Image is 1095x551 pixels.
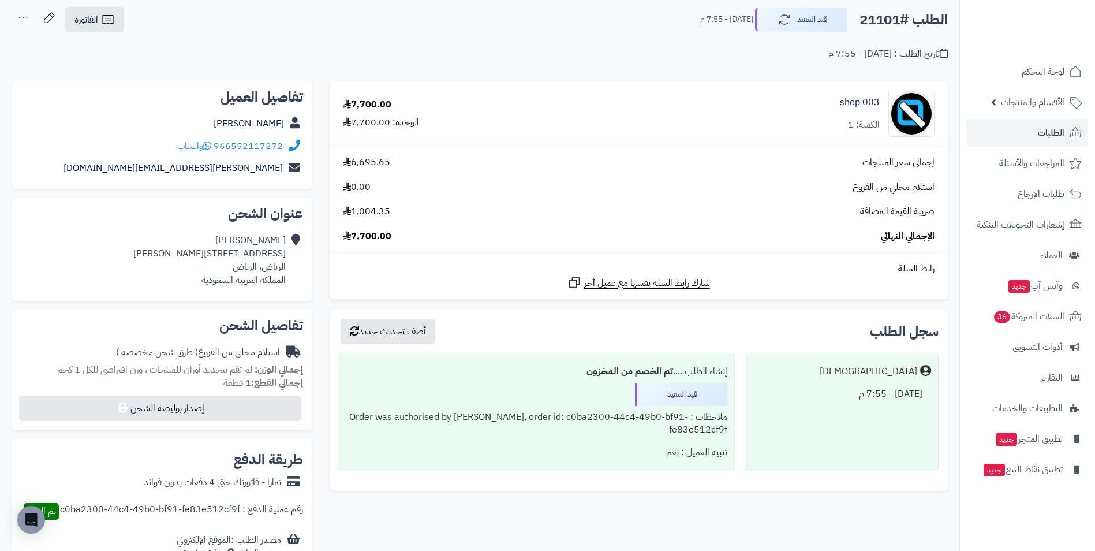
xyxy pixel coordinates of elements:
[223,376,303,390] small: 1 قطعة
[1022,64,1064,80] span: لوحة التحكم
[17,506,45,534] div: Open Intercom Messenger
[994,311,1010,323] span: 36
[881,230,935,243] span: الإجمالي النهائي
[586,364,673,378] b: تم الخصم من المخزون
[1040,247,1063,263] span: العملاء
[967,303,1088,330] a: السلات المتروكة36
[967,333,1088,361] a: أدوات التسويق
[60,503,303,520] div: رقم عملية الدفع : c0ba2300-44c4-49b0-bf91-fe83e512cf9f
[982,461,1063,478] span: تطبيق نقاط البيع
[1012,339,1063,355] span: أدوات التسويق
[967,211,1088,239] a: إشعارات التحويلات البنكية
[214,117,284,131] a: [PERSON_NAME]
[255,363,303,377] strong: إجمالي الوزن:
[343,116,419,129] div: الوحدة: 7,700.00
[860,205,935,218] span: ضريبة القيمة المضافة
[828,47,948,61] div: تاريخ الطلب : [DATE] - 7:55 م
[967,394,1088,422] a: التطبيقات والخدمات
[853,181,935,194] span: استلام محلي من الفروع
[1001,94,1064,110] span: الأقسام والمنتجات
[63,161,283,175] a: [PERSON_NAME][EMAIL_ADDRESS][DOMAIN_NAME]
[1041,370,1063,386] span: التقارير
[21,319,303,333] h2: تفاصيل الشحن
[27,504,56,518] span: تم الدفع
[233,453,303,467] h2: طريقة الدفع
[251,376,303,390] strong: إجمالي القطع:
[346,406,727,442] div: ملاحظات : Order was authorised by [PERSON_NAME], order id: c0ba2300-44c4-49b0-bf91-fe83e512cf9f
[65,7,124,32] a: الفاتورة
[116,346,280,359] div: استلام محلي من الفروع
[346,441,727,464] div: تنبيه العميل : نعم
[144,476,281,489] div: تمارا - فاتورتك حتى 4 دفعات بدون فوائد
[341,319,435,344] button: أضف تحديث جديد
[859,8,948,32] h2: الطلب #21101
[967,456,1088,483] a: تطبيق نقاط البيعجديد
[967,272,1088,300] a: وآتس آبجديد
[177,139,211,153] a: واتساب
[57,363,252,377] span: لم تقم بتحديد أوزان للمنتجات ، وزن افتراضي للكل 1 كجم
[840,96,880,109] a: shop 003
[755,8,847,32] button: قيد التنفيذ
[334,262,943,275] div: رابط السلة
[848,118,880,132] div: الكمية: 1
[635,383,727,406] div: قيد التنفيذ
[870,325,939,338] h3: سجل الطلب
[116,345,198,359] span: ( طرق شحن مخصصة )
[1008,280,1030,293] span: جديد
[74,13,98,27] span: الفاتورة
[21,90,303,104] h2: تفاصيل العميل
[889,91,934,137] img: no_image-90x90.png
[133,234,286,286] div: [PERSON_NAME] [STREET_ADDRESS][PERSON_NAME] الرياض، الرياض المملكة العربية السعودية
[19,396,301,421] button: إصدار بوليصة الشحن
[977,217,1064,233] span: إشعارات التحويلات البنكية
[1007,278,1063,294] span: وآتس آب
[754,383,931,405] div: [DATE] - 7:55 م
[1016,32,1084,57] img: logo-2.png
[862,156,935,169] span: إجمالي سعر المنتجات
[343,156,390,169] span: 6,695.65
[214,139,283,153] a: 966552117272
[343,181,371,194] span: 0.00
[967,150,1088,177] a: المراجعات والأسئلة
[996,433,1017,446] span: جديد
[999,155,1064,172] span: المراجعات والأسئلة
[967,425,1088,453] a: تطبيق المتجرجديد
[993,308,1064,325] span: السلات المتروكة
[584,277,710,290] span: شارك رابط السلة نفسها مع عميل آخر
[700,14,753,25] small: [DATE] - 7:55 م
[21,207,303,221] h2: عنوان الشحن
[984,464,1005,476] span: جديد
[967,241,1088,269] a: العملاء
[967,180,1088,208] a: طلبات الإرجاع
[992,400,1063,416] span: التطبيقات والخدمات
[346,360,727,383] div: إنشاء الطلب ....
[1038,125,1064,141] span: الطلبات
[343,205,390,218] span: 1,004.35
[343,98,391,111] div: 7,700.00
[967,364,1088,392] a: التقارير
[343,230,391,243] span: 7,700.00
[995,431,1063,447] span: تطبيق المتجر
[967,58,1088,85] a: لوحة التحكم
[1018,186,1064,202] span: طلبات الإرجاع
[820,365,917,378] div: [DEMOGRAPHIC_DATA]
[967,119,1088,147] a: الطلبات
[567,275,710,290] a: شارك رابط السلة نفسها مع عميل آخر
